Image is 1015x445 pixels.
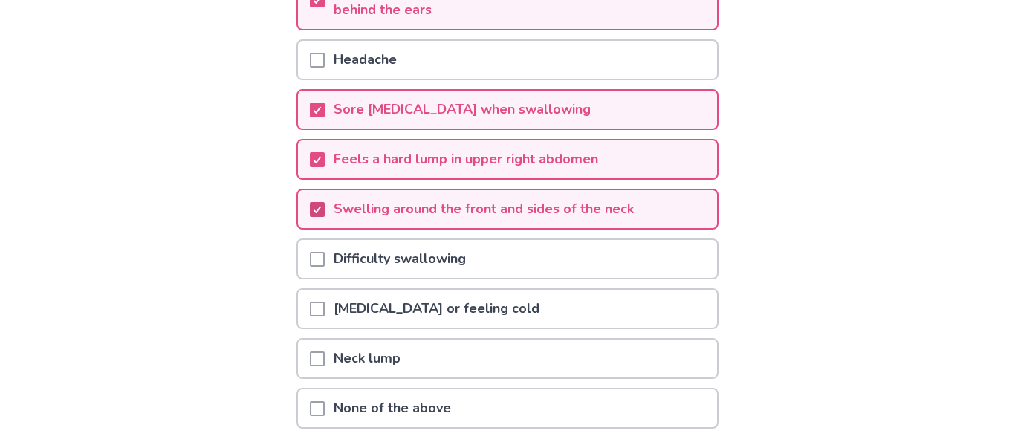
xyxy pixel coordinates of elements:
p: Swelling around the front and sides of the neck [325,190,643,228]
p: Neck lump [325,340,409,377]
p: Headache [325,41,406,79]
p: None of the above [325,389,460,427]
p: [MEDICAL_DATA] or feeling cold [325,290,548,328]
p: Feels a hard lump in upper right abdomen [325,140,607,178]
p: Sore [MEDICAL_DATA] when swallowing [325,91,600,129]
p: Difficulty swallowing [325,240,475,278]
